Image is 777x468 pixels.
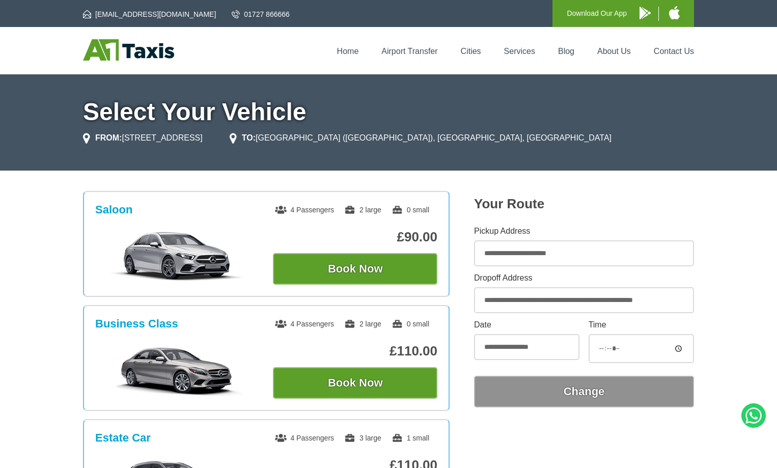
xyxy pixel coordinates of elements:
[101,231,254,282] img: Saloon
[474,196,694,212] h2: Your Route
[275,320,334,328] span: 4 Passengers
[669,6,680,19] img: A1 Taxis iPhone App
[95,133,122,142] strong: FROM:
[275,206,334,214] span: 4 Passengers
[232,9,290,19] a: 01727 866666
[83,39,174,61] img: A1 Taxis St Albans LTD
[461,47,481,56] a: Cities
[230,132,612,144] li: [GEOGRAPHIC_DATA] ([GEOGRAPHIC_DATA]), [GEOGRAPHIC_DATA], [GEOGRAPHIC_DATA]
[273,367,437,399] button: Book Now
[558,47,574,56] a: Blog
[101,345,254,396] img: Business Class
[504,47,535,56] a: Services
[344,320,381,328] span: 2 large
[344,206,381,214] span: 2 large
[95,431,151,445] h3: Estate Car
[275,434,334,442] span: 4 Passengers
[83,9,216,19] a: [EMAIL_ADDRESS][DOMAIN_NAME]
[95,203,132,216] h3: Saloon
[83,100,694,124] h1: Select Your Vehicle
[640,7,651,19] img: A1 Taxis Android App
[474,376,694,407] button: Change
[392,206,429,214] span: 0 small
[242,133,256,142] strong: TO:
[273,253,437,285] button: Book Now
[381,47,437,56] a: Airport Transfer
[83,132,203,144] li: [STREET_ADDRESS]
[589,321,694,329] label: Time
[654,47,694,56] a: Contact Us
[474,321,579,329] label: Date
[597,47,631,56] a: About Us
[474,227,694,235] label: Pickup Address
[337,47,359,56] a: Home
[392,320,429,328] span: 0 small
[273,343,437,359] p: £110.00
[273,229,437,245] p: £90.00
[344,434,381,442] span: 3 large
[474,274,694,282] label: Dropoff Address
[392,434,429,442] span: 1 small
[567,7,627,20] p: Download Our App
[95,317,178,331] h3: Business Class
